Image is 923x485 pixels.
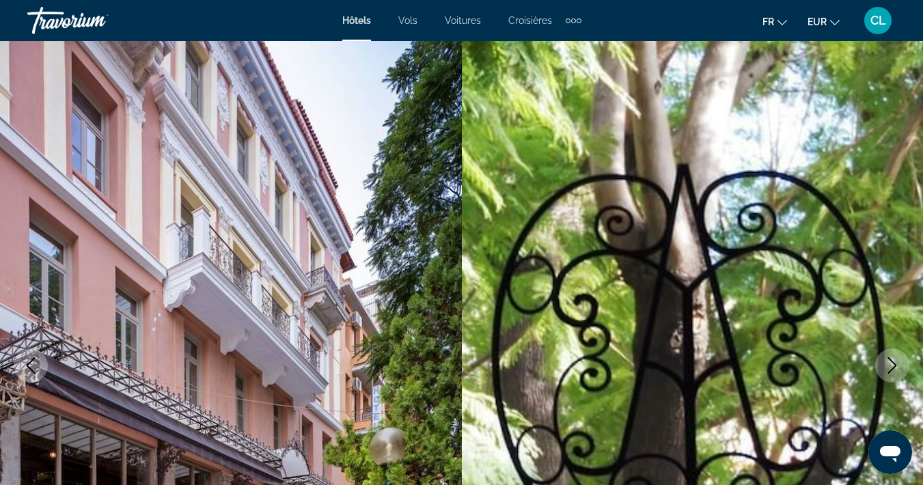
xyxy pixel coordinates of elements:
a: Croisières [508,15,552,26]
button: Extra navigation items [566,10,581,31]
a: Travorium [27,3,164,38]
button: Previous image [14,348,48,383]
span: fr [762,16,774,27]
a: Voitures [445,15,481,26]
button: Change currency [808,12,840,31]
button: Change language [762,12,787,31]
button: User Menu [860,6,896,35]
button: Next image [875,348,909,383]
a: Vols [398,15,417,26]
span: CL [870,14,886,27]
iframe: Bouton de lancement de la fenêtre de messagerie [868,430,912,474]
span: EUR [808,16,827,27]
a: Hôtels [342,15,371,26]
